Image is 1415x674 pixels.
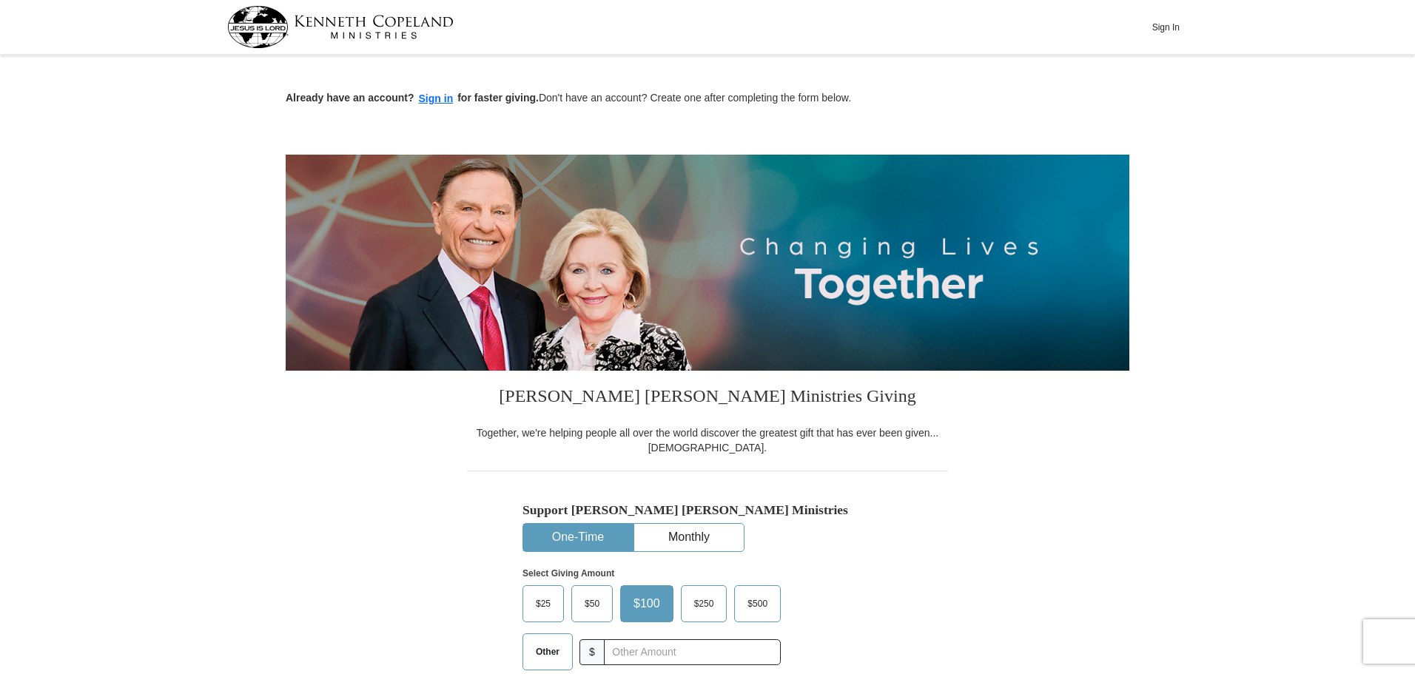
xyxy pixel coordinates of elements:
[579,639,605,665] span: $
[634,524,744,551] button: Monthly
[522,502,893,518] h5: Support [PERSON_NAME] [PERSON_NAME] Ministries
[522,568,614,579] strong: Select Giving Amount
[577,593,607,615] span: $50
[523,524,633,551] button: One-Time
[467,425,948,455] div: Together, we're helping people all over the world discover the greatest gift that has ever been g...
[1143,16,1188,38] button: Sign In
[227,6,454,48] img: kcm-header-logo.svg
[286,90,1129,107] p: Don't have an account? Create one after completing the form below.
[687,593,722,615] span: $250
[414,90,458,107] button: Sign in
[528,641,567,663] span: Other
[286,92,539,104] strong: Already have an account? for faster giving.
[467,371,948,425] h3: [PERSON_NAME] [PERSON_NAME] Ministries Giving
[740,593,775,615] span: $500
[604,639,781,665] input: Other Amount
[626,593,668,615] span: $100
[528,593,558,615] span: $25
